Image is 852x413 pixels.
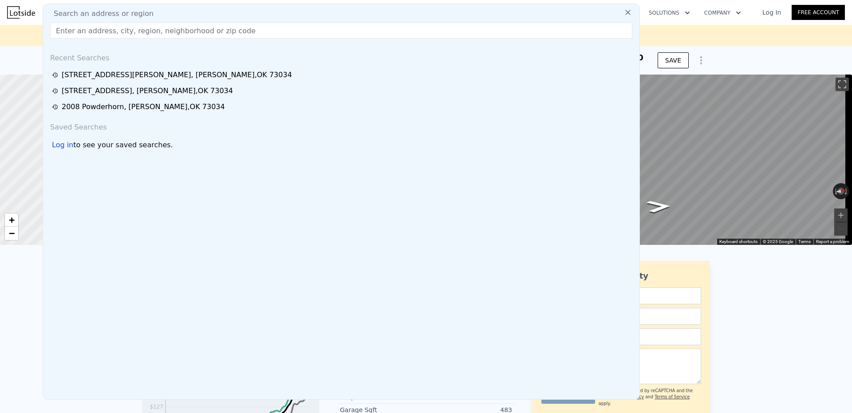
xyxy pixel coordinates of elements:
button: Solutions [642,5,697,21]
div: Saved Searches [47,115,636,136]
button: Toggle fullscreen view [836,78,849,91]
a: Zoom out [5,227,18,240]
button: Rotate clockwise [844,183,849,199]
button: Keyboard shortcuts [719,239,757,245]
button: Zoom in [834,208,848,222]
button: Rotate counterclockwise [833,183,838,199]
a: Free Account [792,5,845,20]
button: Company [697,5,748,21]
img: Lotside [7,6,35,19]
span: − [9,228,15,239]
button: Show Options [692,51,710,69]
a: [STREET_ADDRESS][PERSON_NAME], [PERSON_NAME],OK 73034 [52,70,633,80]
a: Terms (opens in new tab) [798,239,811,244]
div: 2008 Powderhorn , [PERSON_NAME] , OK 73034 [62,102,225,112]
button: Zoom out [834,222,848,236]
span: + [9,214,15,225]
a: Zoom in [5,213,18,227]
div: Recent Searches [47,46,636,67]
tspan: $127 [150,404,163,410]
div: [STREET_ADDRESS] , [PERSON_NAME] , OK 73034 [62,86,233,96]
a: Terms of Service [655,394,690,399]
button: SAVE [658,52,689,68]
a: [STREET_ADDRESS], [PERSON_NAME],OK 73034 [52,86,633,96]
a: Log In [752,8,792,17]
path: Go North, N Valley Brook Dr [636,197,682,216]
div: Log in [52,140,73,150]
input: Enter an address, city, region, neighborhood or zip code [50,23,632,39]
button: Reset the view [832,187,849,196]
span: © 2025 Google [763,239,793,244]
div: This site is protected by reCAPTCHA and the Google and apply. [599,388,701,407]
span: Search an address or region [47,8,154,19]
div: [STREET_ADDRESS][PERSON_NAME] , [PERSON_NAME] , OK 73034 [62,70,292,80]
span: to see your saved searches. [73,140,173,150]
a: 2008 Powderhorn, [PERSON_NAME],OK 73034 [52,102,633,112]
a: Report a problem [816,239,849,244]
